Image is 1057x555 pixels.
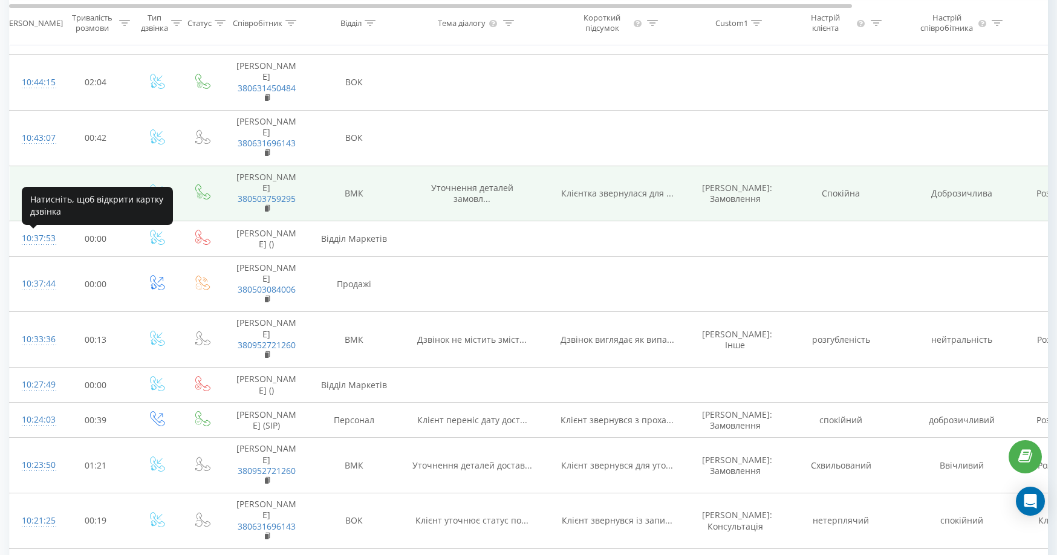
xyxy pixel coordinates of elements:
span: Клієнт звернувся з проха... [561,414,674,426]
td: Схвильований [781,438,902,493]
div: 10:33:36 [22,328,46,351]
td: [PERSON_NAME]: Замовлення [690,166,781,221]
td: 01:35 [58,166,134,221]
td: 00:39 [58,403,134,438]
a: 380631450484 [238,82,296,94]
div: 10:44:15 [22,71,46,94]
td: ВОК [309,110,400,166]
td: 00:13 [58,312,134,368]
td: нетерплячий [781,493,902,549]
td: Продажі [309,256,400,312]
td: ВМК [309,312,400,368]
td: Персонал [309,403,400,438]
td: Відділ Маркетів [309,221,400,256]
span: Клієнтка звернулася для ... [561,187,674,199]
td: Відділ Маркетів [309,368,400,403]
div: 10:43:07 [22,126,46,150]
span: Дзвінок не містить зміст... [417,334,527,345]
div: Custom1 [715,18,748,28]
td: Ввічливий [902,438,1023,493]
td: [PERSON_NAME] [224,166,309,221]
td: [PERSON_NAME] (SIP) [224,403,309,438]
div: Тема діалогу [438,18,486,28]
div: Тривалість розмови [68,13,116,33]
td: [PERSON_NAME] [224,110,309,166]
span: Клієнт уточнює статус по... [415,514,528,526]
td: Спокійна [781,166,902,221]
td: [PERSON_NAME]: Інше [690,312,781,368]
td: [PERSON_NAME]: Консультація [690,493,781,549]
div: 10:23:50 [22,453,46,477]
td: [PERSON_NAME]: Замовлення [690,403,781,438]
span: Клієнт звернувся із запи... [562,514,672,526]
td: [PERSON_NAME] [224,438,309,493]
td: 01:21 [58,438,134,493]
td: нейтральність [902,312,1023,368]
td: ВОК [309,55,400,111]
div: Тип дзвінка [141,13,168,33]
td: [PERSON_NAME] [224,55,309,111]
span: Клієнт звернувся для уто... [561,459,673,471]
td: [PERSON_NAME] [224,312,309,368]
td: спокійний [902,493,1023,549]
div: Настрій клієнта [797,13,853,33]
div: Open Intercom Messenger [1016,487,1045,516]
td: 00:00 [58,256,134,312]
a: 380631696143 [238,137,296,149]
td: 00:19 [58,493,134,549]
a: 380631696143 [238,521,296,532]
td: розгубленість [781,312,902,368]
td: [PERSON_NAME] [224,256,309,312]
td: доброзичливий [902,403,1023,438]
td: ВОК [309,493,400,549]
td: 00:00 [58,368,134,403]
td: ВМК [309,438,400,493]
div: 10:40:31 [22,181,46,205]
div: Статус [187,18,212,28]
a: 380952721260 [238,339,296,351]
span: Уточнення деталей достав... [412,459,532,471]
td: 00:00 [58,221,134,256]
td: [PERSON_NAME] () [224,221,309,256]
div: 10:27:49 [22,373,46,397]
span: Дзвінок виглядає як випа... [561,334,674,345]
div: Співробітник [233,18,282,28]
td: [PERSON_NAME]: Замовлення [690,438,781,493]
span: Клієнт переніс дату дост... [417,414,527,426]
td: 00:42 [58,110,134,166]
td: Доброзичлива [902,166,1023,221]
div: 10:37:44 [22,272,46,296]
td: ВМК [309,166,400,221]
div: Відділ [340,18,362,28]
a: 380503084006 [238,284,296,295]
td: [PERSON_NAME] [224,493,309,549]
div: 10:37:53 [22,227,46,250]
div: Короткий підсумок [573,13,631,33]
td: [PERSON_NAME] () [224,368,309,403]
span: Уточнення деталей замовл... [431,182,513,204]
td: спокійний [781,403,902,438]
div: [PERSON_NAME] [2,18,63,28]
div: 10:21:25 [22,509,46,533]
div: Настрій співробітника [918,13,976,33]
a: 380952721260 [238,465,296,476]
div: 10:24:03 [22,408,46,432]
div: Натисніть, щоб відкрити картку дзвінка [22,187,173,225]
td: 02:04 [58,55,134,111]
a: 380503759295 [238,193,296,204]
